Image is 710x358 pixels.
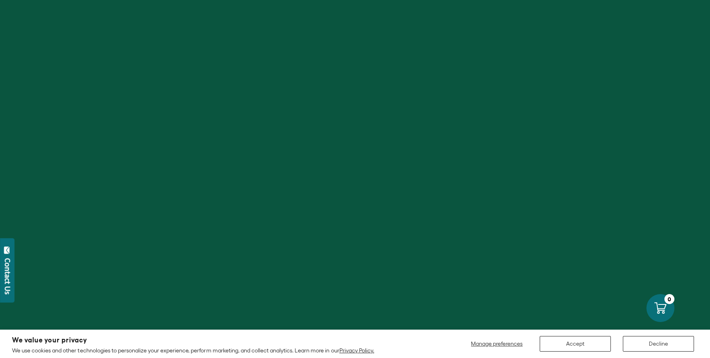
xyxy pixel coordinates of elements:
[12,337,374,344] h2: We value your privacy
[339,347,374,354] a: Privacy Policy.
[664,294,674,304] div: 0
[4,258,12,294] div: Contact Us
[466,336,528,352] button: Manage preferences
[12,347,374,354] p: We use cookies and other technologies to personalize your experience, perform marketing, and coll...
[540,336,611,352] button: Accept
[623,336,694,352] button: Decline
[471,340,523,347] span: Manage preferences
